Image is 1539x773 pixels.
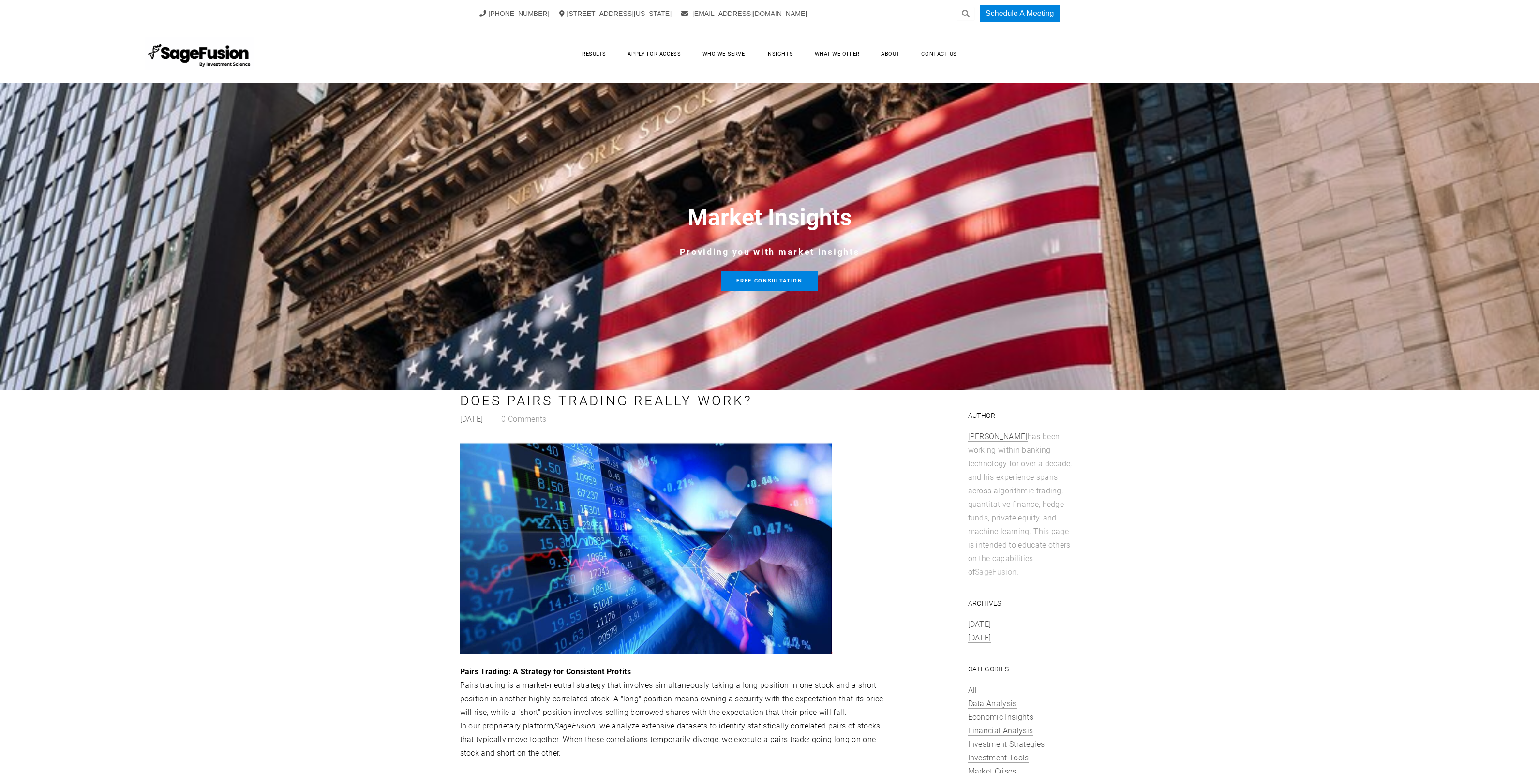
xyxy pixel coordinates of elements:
[736,278,802,284] span: free consultation
[980,5,1060,22] a: Schedule A Meeting
[721,271,818,291] a: free consultation
[871,46,910,61] a: About
[968,726,1033,736] a: Financial Analysis
[460,442,833,654] img: Picture
[968,685,977,695] a: All
[968,753,1029,763] a: Investment Tools
[680,247,860,257] span: Providing you with market insights
[687,204,852,231] font: Market Insights
[968,594,1075,613] h2: Archives
[693,46,755,61] a: Who We Serve
[968,633,991,643] a: [DATE]
[681,10,807,17] a: [EMAIL_ADDRESS][DOMAIN_NAME]
[911,46,967,61] a: Contact Us
[968,432,1028,442] a: [PERSON_NAME]
[554,721,596,730] em: SageFusion
[757,46,803,61] a: Insights
[968,713,1033,722] a: Economic Insights
[968,699,1017,709] a: Data Analysis
[479,10,550,17] a: [PHONE_NUMBER]
[460,667,631,676] strong: Pairs Trading: A Strategy for Consistent Profits
[460,393,753,409] a: Does Pairs Trading Really Work?
[805,46,869,61] a: What We Offer
[145,37,254,71] img: SageFusion | Intelligent Investment Management
[460,416,483,425] span: [DATE]
[968,432,1072,577] span: has been working within banking technology for over a decade, and his experience spans across alg...
[968,659,1075,679] h2: Categories
[559,10,672,17] a: [STREET_ADDRESS][US_STATE]
[975,567,1016,577] a: SageFusion
[572,46,616,61] a: Results
[618,46,690,61] a: Apply for Access
[968,406,1075,425] h2: Author
[501,415,546,424] a: 0 Comments
[968,620,991,629] a: [DATE]
[968,740,1045,749] a: Investment Strategies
